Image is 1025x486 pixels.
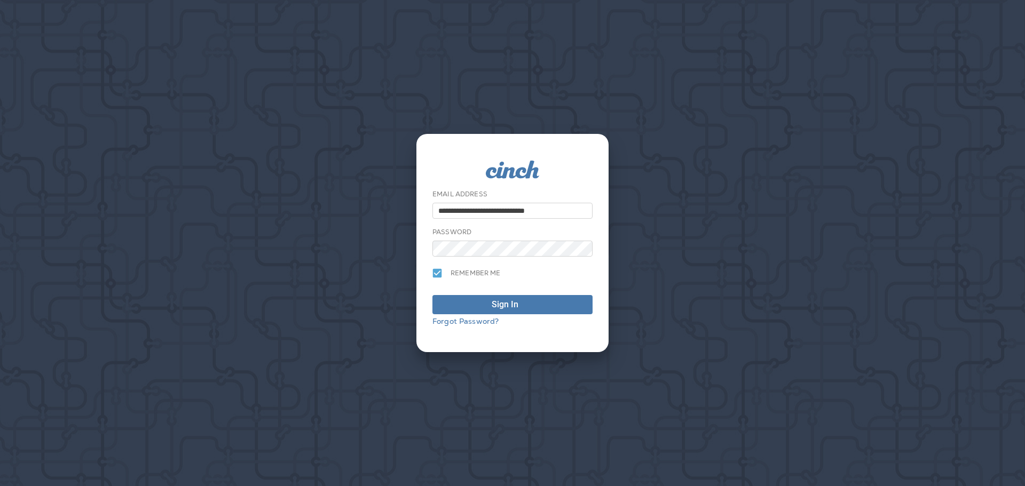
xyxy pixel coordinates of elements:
[432,316,499,326] a: Forgot Password?
[432,190,487,198] label: Email Address
[451,269,501,277] span: Remember me
[432,228,471,236] label: Password
[432,295,593,314] button: Sign In
[492,298,518,311] div: Sign In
